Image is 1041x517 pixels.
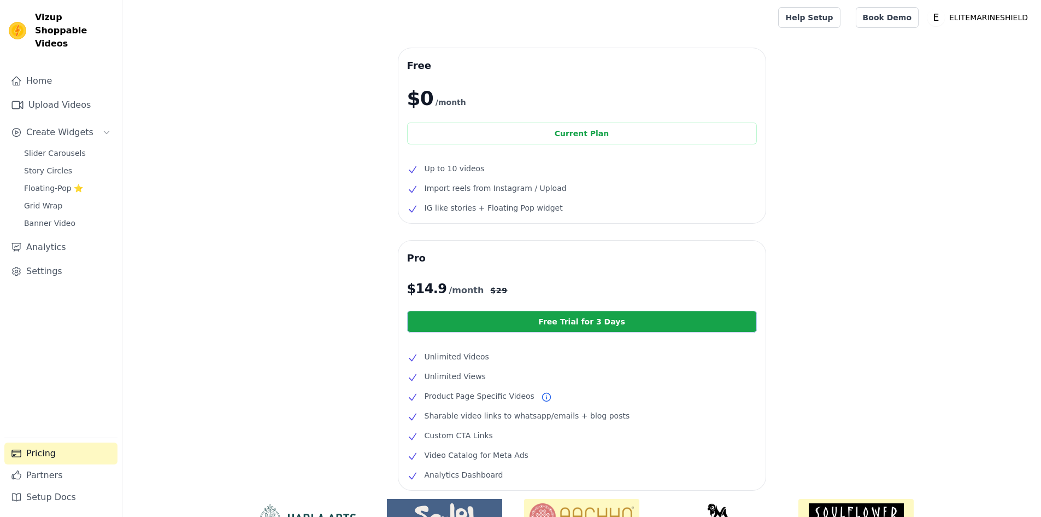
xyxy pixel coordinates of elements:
[425,350,489,363] span: Unlimited Videos
[425,370,486,383] span: Unlimited Views
[425,162,485,175] span: Up to 10 videos
[4,94,117,116] a: Upload Videos
[407,449,757,462] li: Video Catalog for Meta Ads
[449,284,484,297] span: /month
[407,311,757,333] a: Free Trial for 3 Days
[856,7,919,28] a: Book Demo
[24,165,72,176] span: Story Circles
[35,11,113,50] span: Vizup Shoppable Videos
[407,123,757,144] div: Current Plan
[933,12,939,23] text: E
[4,443,117,464] a: Pricing
[407,88,433,109] span: $0
[4,486,117,508] a: Setup Docs
[407,57,757,74] h3: Free
[436,96,466,109] span: /month
[4,121,117,143] button: Create Widgets
[17,198,117,213] a: Grid Wrap
[407,249,757,267] h3: Pro
[4,236,117,258] a: Analytics
[17,181,117,196] a: Floating-Pop ⭐
[490,285,507,296] span: $ 29
[425,409,630,422] span: Sharable video links to whatsapp/emails + blog posts
[17,216,117,231] a: Banner Video
[425,468,503,481] span: Analytics Dashboard
[17,146,117,161] a: Slider Carousels
[4,70,117,92] a: Home
[778,7,840,28] a: Help Setup
[425,390,534,403] span: Product Page Specific Videos
[425,201,563,214] span: IG like stories + Floating Pop widget
[24,148,86,159] span: Slider Carousels
[24,218,75,229] span: Banner Video
[927,8,1032,27] button: E ELITEMARINESHIELD
[17,163,117,178] a: Story Circles
[9,22,26,39] img: Vizup
[425,182,567,195] span: Import reels from Instagram / Upload
[4,260,117,282] a: Settings
[24,183,83,194] span: Floating-Pop ⭐
[24,200,62,211] span: Grid Wrap
[407,280,447,298] span: $ 14.9
[407,429,757,442] li: Custom CTA Links
[945,8,1032,27] p: ELITEMARINESHIELD
[4,464,117,486] a: Partners
[26,126,93,139] span: Create Widgets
